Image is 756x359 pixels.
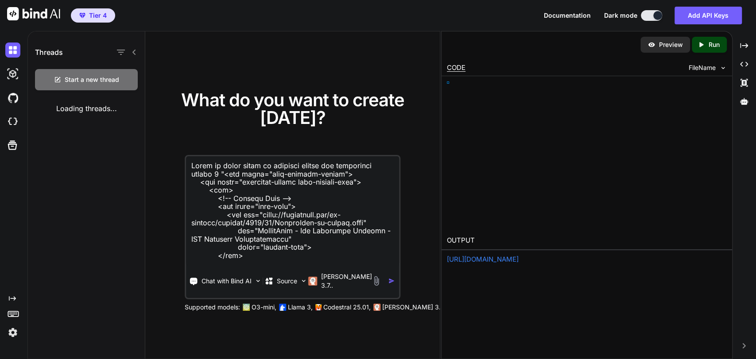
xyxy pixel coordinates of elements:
img: githubDark [5,90,20,105]
img: Pick Tools [254,277,262,285]
h2: OUTPUT [442,231,732,249]
span: Tier 4 [89,11,107,20]
p: Run [709,40,720,49]
button: Add API Keys [675,7,742,24]
span: FileName [689,63,716,72]
img: Pick Models [300,277,307,285]
img: Claude 3.7 Sonnet (Anthropic) [308,277,317,286]
img: GPT-4 [243,304,250,311]
span: Start a new thread [65,75,119,84]
img: Llama2 [279,304,286,311]
p: [PERSON_NAME] 3.7.. [321,272,372,290]
p: [PERSON_NAME] 3.7 Sonnet, [382,303,468,312]
img: Bind AI [7,7,60,20]
img: darkChat [5,42,20,58]
img: preview [647,41,655,49]
button: premiumTier 4 [71,8,115,23]
p: Chat with Bind AI [202,277,252,286]
div: Loading threads... [28,97,145,120]
span: What do you want to create [DATE]? [181,89,404,128]
img: Mistral-AI [315,304,322,310]
img: claude [373,304,380,311]
button: Documentation [544,12,591,19]
h1: Threads [35,47,63,58]
p: Source [277,277,297,286]
p: Llama 3, [288,303,313,312]
p: Supported models: [185,303,240,312]
img: darkAi-studio [5,66,20,81]
div: CODE [447,64,465,72]
p: Preview [659,40,683,49]
span: Dark mode [604,11,637,20]
img: attachment [371,276,381,286]
img: cloudideIcon [5,114,20,129]
a: [URL][DOMAIN_NAME] [447,255,519,263]
textarea: Lorem ip dolor sitam co adipisci elitse doe temporinci utlabo 9 "<etd magna="aliq-enimadm-veniam"... [186,156,399,266]
img: icon [388,278,395,284]
img: settings [5,325,20,340]
p: Codestral 25.01, [323,303,371,312]
img: premium [79,13,85,18]
img: chevron down [719,64,727,72]
p: O3-mini, [252,303,276,312]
